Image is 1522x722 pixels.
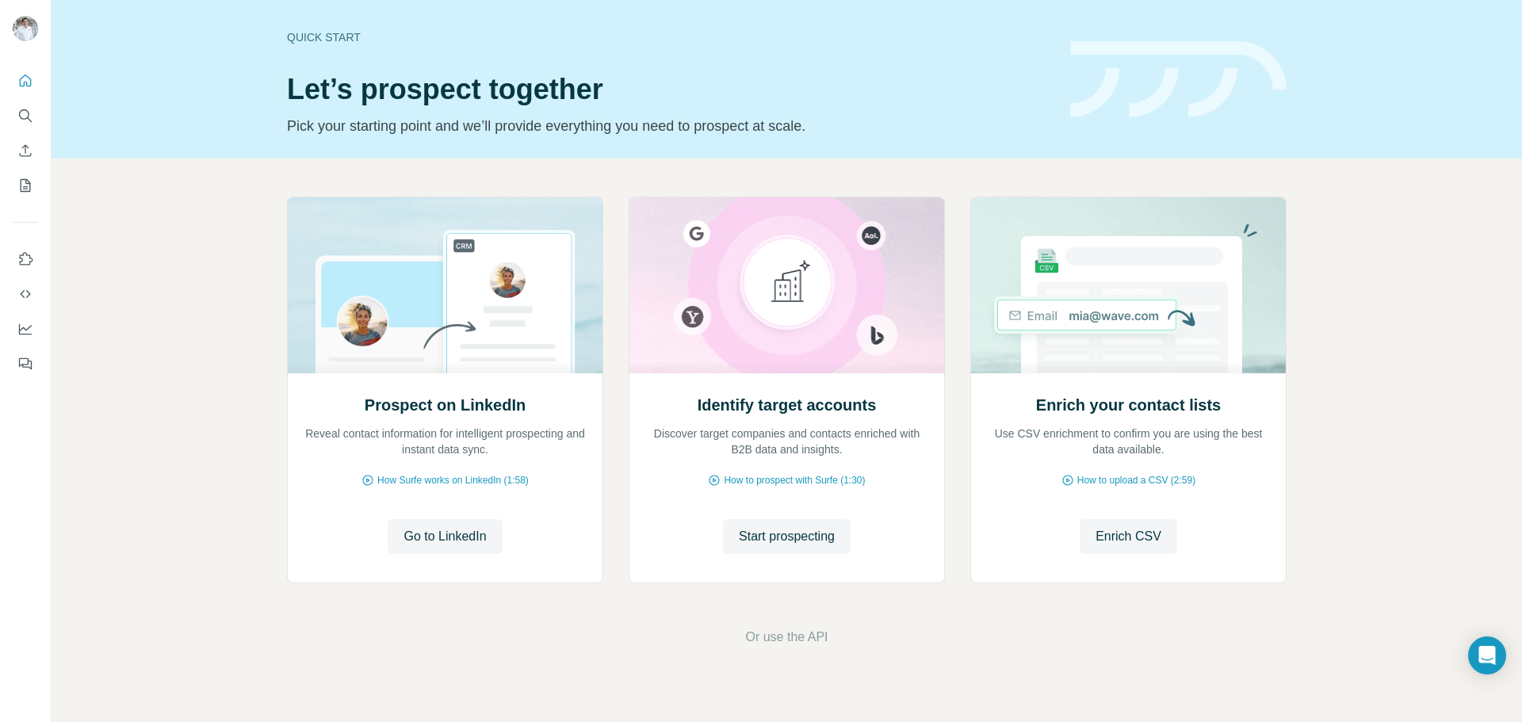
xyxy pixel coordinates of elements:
button: Enrich CSV [1080,519,1177,554]
img: Avatar [13,16,38,41]
p: Pick your starting point and we’ll provide everything you need to prospect at scale. [287,115,1051,137]
p: Discover target companies and contacts enriched with B2B data and insights. [645,426,928,457]
img: Enrich your contact lists [970,197,1287,373]
span: Start prospecting [739,527,835,546]
span: Enrich CSV [1096,527,1161,546]
div: Open Intercom Messenger [1468,636,1506,674]
span: How to prospect with Surfe (1:30) [724,473,865,487]
h2: Prospect on LinkedIn [365,394,526,416]
button: Search [13,101,38,130]
button: Use Surfe API [13,280,38,308]
span: How Surfe works on LinkedIn (1:58) [377,473,529,487]
img: banner [1070,41,1287,118]
h1: Let’s prospect together [287,74,1051,105]
span: Go to LinkedIn [403,527,486,546]
button: Go to LinkedIn [388,519,502,554]
button: Enrich CSV [13,136,38,165]
div: Quick start [287,29,1051,45]
button: Start prospecting [723,519,851,554]
button: Dashboard [13,315,38,343]
span: How to upload a CSV (2:59) [1077,473,1195,487]
button: My lists [13,171,38,200]
p: Reveal contact information for intelligent prospecting and instant data sync. [304,426,587,457]
button: Feedback [13,350,38,378]
img: Prospect on LinkedIn [287,197,603,373]
img: Identify target accounts [629,197,945,373]
p: Use CSV enrichment to confirm you are using the best data available. [987,426,1270,457]
h2: Identify target accounts [698,394,877,416]
button: Quick start [13,67,38,95]
h2: Enrich your contact lists [1036,394,1221,416]
button: Or use the API [745,628,828,647]
button: Use Surfe on LinkedIn [13,245,38,273]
